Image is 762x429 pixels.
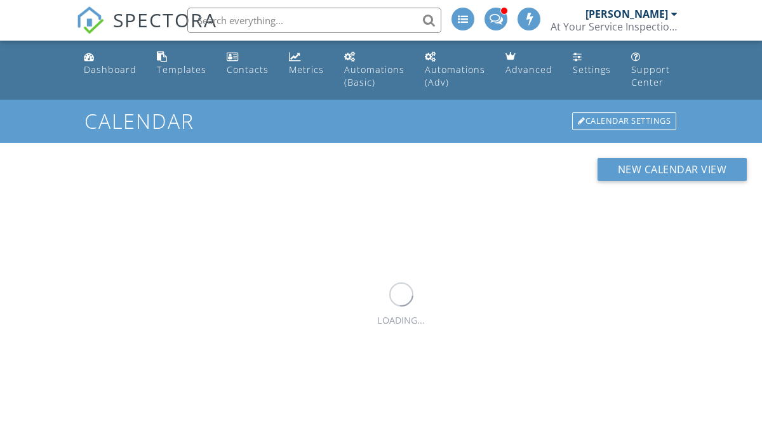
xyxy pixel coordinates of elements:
[152,46,211,82] a: Templates
[568,46,616,82] a: Settings
[626,46,683,95] a: Support Center
[572,112,676,130] div: Calendar Settings
[84,110,678,132] h1: Calendar
[157,63,206,76] div: Templates
[598,158,747,181] button: New Calendar View
[585,8,668,20] div: [PERSON_NAME]
[573,63,611,76] div: Settings
[420,46,490,95] a: Automations (Advanced)
[500,46,558,82] a: Advanced
[84,63,137,76] div: Dashboard
[631,63,670,88] div: Support Center
[79,46,142,82] a: Dashboard
[76,17,217,44] a: SPECTORA
[377,313,425,327] div: LOADING...
[425,63,485,88] div: Automations (Adv)
[227,63,269,76] div: Contacts
[289,63,324,76] div: Metrics
[505,63,552,76] div: Advanced
[76,6,104,34] img: The Best Home Inspection Software - Spectora
[284,46,329,82] a: Metrics
[187,8,441,33] input: Search everything...
[113,6,217,33] span: SPECTORA
[339,46,410,95] a: Automations (Basic)
[344,63,404,88] div: Automations (Basic)
[571,111,678,131] a: Calendar Settings
[222,46,274,82] a: Contacts
[551,20,678,33] div: At Your Service Inspections LLC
